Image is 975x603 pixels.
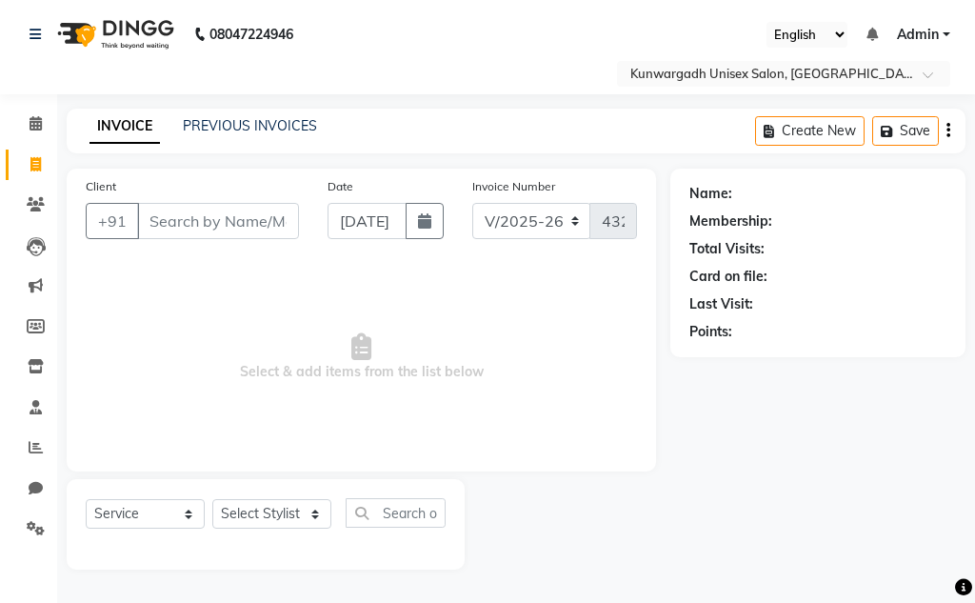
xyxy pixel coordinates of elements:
div: Last Visit: [689,294,753,314]
a: PREVIOUS INVOICES [183,117,317,134]
button: Create New [755,116,865,146]
img: logo [49,8,179,61]
button: Save [872,116,939,146]
div: Card on file: [689,267,767,287]
label: Client [86,178,116,195]
div: Points: [689,322,732,342]
a: INVOICE [90,110,160,144]
span: Admin [897,25,939,45]
button: +91 [86,203,139,239]
div: Name: [689,184,732,204]
div: Total Visits: [689,239,765,259]
div: Membership: [689,211,772,231]
input: Search by Name/Mobile/Email/Code [137,203,299,239]
span: Select & add items from the list below [86,262,637,452]
label: Invoice Number [472,178,555,195]
label: Date [328,178,353,195]
input: Search or Scan [346,498,446,528]
b: 08047224946 [209,8,293,61]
